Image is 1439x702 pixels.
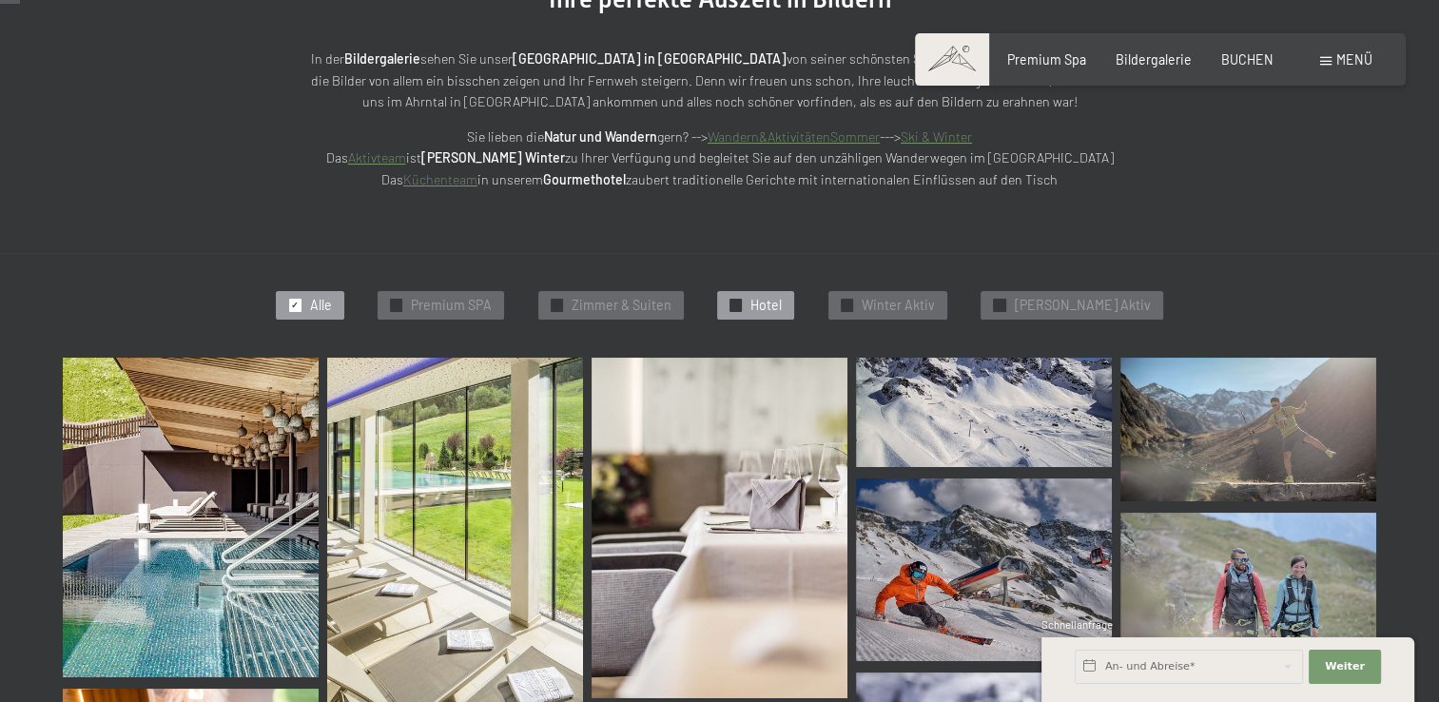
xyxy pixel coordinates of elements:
[592,358,847,699] img: Bildergalerie
[856,358,1112,467] img: Bildergalerie
[543,171,626,187] strong: Gourmethotel
[63,358,319,677] img: Bildergalerie
[996,300,1003,311] span: ✓
[310,296,332,315] span: Alle
[544,128,657,145] strong: Natur und Wandern
[843,300,850,311] span: ✓
[732,300,740,311] span: ✓
[750,296,782,315] span: Hotel
[1325,659,1365,674] span: Weiter
[856,478,1112,661] img: Bildergalerie
[403,171,477,187] a: Küchenteam
[1007,51,1086,68] a: Premium Spa
[1041,618,1113,631] span: Schnellanfrage
[344,50,420,67] strong: Bildergalerie
[301,127,1138,191] p: Sie lieben die gern? --> ---> Das ist zu Ihrer Verfügung und begleitet Sie auf den unzähligen Wan...
[513,50,787,67] strong: [GEOGRAPHIC_DATA] in [GEOGRAPHIC_DATA]
[1116,51,1192,68] a: Bildergalerie
[553,300,560,311] span: ✓
[901,128,972,145] a: Ski & Winter
[1309,650,1381,684] button: Weiter
[1336,51,1372,68] span: Menü
[1014,296,1150,315] span: [PERSON_NAME] Aktiv
[708,128,880,145] a: Wandern&AktivitätenSommer
[411,296,492,315] span: Premium SPA
[421,149,565,166] strong: [PERSON_NAME] Winter
[291,300,299,311] span: ✓
[393,300,400,311] span: ✓
[1120,358,1376,501] img: Bildergalerie
[862,296,935,315] span: Winter Aktiv
[572,296,671,315] span: Zimmer & Suiten
[1221,51,1274,68] a: BUCHEN
[348,149,406,166] a: Aktivteam
[301,49,1138,113] p: In der sehen Sie unser von seiner schönsten Seite. Mit Bedacht ausgewählt, sollen die Bilder von ...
